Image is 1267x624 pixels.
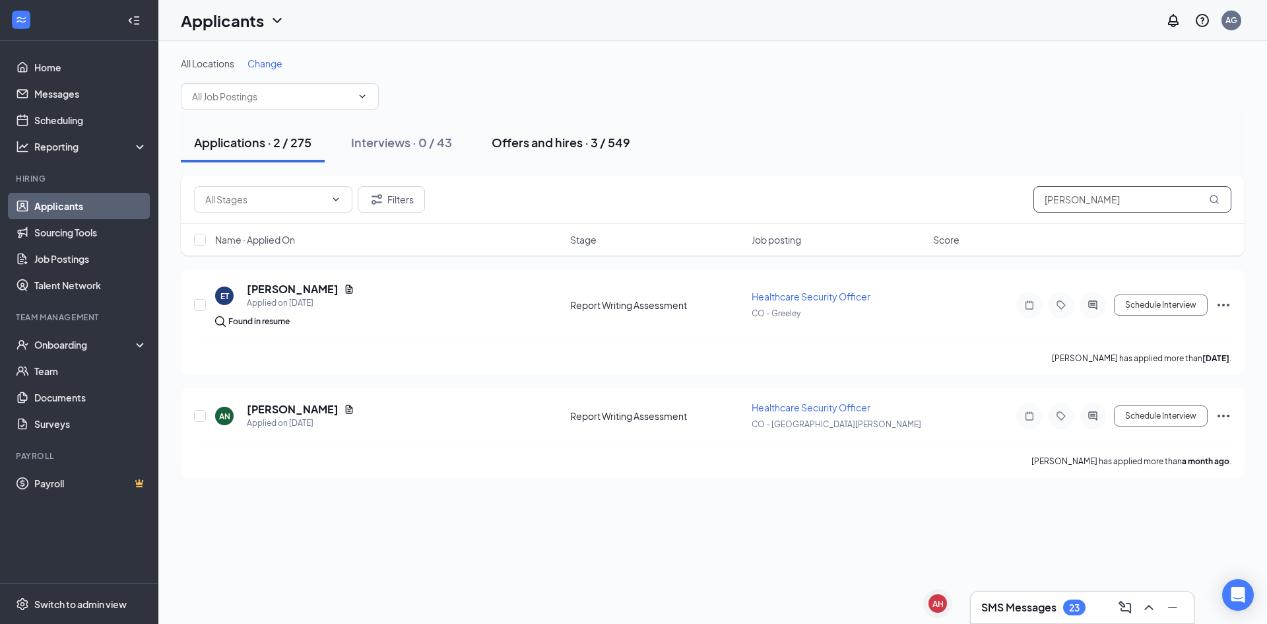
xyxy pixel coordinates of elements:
div: Applied on [DATE] [247,296,354,310]
div: Applications · 2 / 275 [194,134,311,151]
div: Found in resume [228,315,290,328]
b: a month ago [1182,456,1229,466]
span: Score [933,233,959,246]
div: Payroll [16,450,145,462]
svg: Filter [369,191,385,207]
a: Team [34,358,147,384]
a: PayrollCrown [34,470,147,497]
svg: ComposeMessage [1117,600,1133,615]
svg: Settings [16,598,29,611]
svg: QuestionInfo [1194,13,1210,28]
a: Job Postings [34,246,147,272]
svg: UserCheck [16,338,29,351]
h5: [PERSON_NAME] [247,402,339,417]
svg: Notifications [1165,13,1181,28]
svg: MagnifyingGlass [1209,194,1219,205]
h3: SMS Messages [981,600,1056,615]
div: Report Writing Assessment [570,298,744,312]
div: Offers and hires · 3 / 549 [492,134,630,151]
svg: Document [344,284,354,295]
span: Healthcare Security Officer [752,401,870,413]
div: Open Intercom Messenger [1222,579,1254,611]
div: ET [220,291,229,302]
div: Switch to admin view [34,598,127,611]
div: Interviews · 0 / 43 [351,134,452,151]
svg: ChevronDown [357,91,368,102]
div: AH [932,598,944,609]
svg: Collapse [127,14,141,27]
a: Home [34,54,147,81]
h5: [PERSON_NAME] [247,282,339,296]
span: Change [247,57,282,69]
span: CO - Greeley [752,308,800,318]
svg: ChevronDown [331,194,341,205]
div: Onboarding [34,338,136,351]
div: Hiring [16,173,145,184]
a: Talent Network [34,272,147,298]
svg: ActiveChat [1085,300,1101,310]
div: Team Management [16,312,145,323]
a: Scheduling [34,107,147,133]
div: Reporting [34,140,148,153]
svg: Analysis [16,140,29,153]
input: All Stages [205,192,325,207]
div: AN [219,411,230,422]
svg: WorkstreamLogo [15,13,28,26]
button: ComposeMessage [1115,597,1136,618]
span: Name · Applied On [215,233,295,246]
a: Messages [34,81,147,107]
img: search.bf7aa3482b7795d4f01b.svg [215,316,226,327]
span: All Locations [181,57,234,69]
svg: Minimize [1165,600,1181,615]
input: All Job Postings [192,89,352,104]
svg: ChevronDown [269,13,285,28]
p: [PERSON_NAME] has applied more than . [1031,456,1231,467]
span: CO - [GEOGRAPHIC_DATA][PERSON_NAME] [752,419,921,429]
input: Search in applications [1033,186,1231,213]
span: Stage [570,233,597,246]
button: Schedule Interview [1114,295,1208,316]
span: Healthcare Security Officer [752,291,870,302]
svg: Note [1022,411,1037,421]
a: Applicants [34,193,147,219]
b: [DATE] [1202,353,1229,363]
button: Filter Filters [358,186,425,213]
div: 23 [1069,602,1080,613]
button: Minimize [1162,597,1183,618]
svg: Tag [1053,300,1069,310]
div: Report Writing Assessment [570,409,744,423]
button: ChevronUp [1138,597,1159,618]
div: Applied on [DATE] [247,417,354,430]
a: Documents [34,384,147,411]
svg: ChevronUp [1141,600,1157,615]
div: AG [1225,15,1237,26]
a: Sourcing Tools [34,219,147,246]
button: Schedule Interview [1114,405,1208,427]
svg: Tag [1053,411,1069,421]
a: Surveys [34,411,147,437]
svg: Ellipses [1216,408,1231,424]
h1: Applicants [181,9,264,32]
svg: Ellipses [1216,297,1231,313]
span: Job posting [752,233,801,246]
svg: Note [1022,300,1037,310]
svg: ActiveChat [1085,411,1101,421]
svg: Document [344,404,354,415]
p: [PERSON_NAME] has applied more than . [1052,353,1231,364]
